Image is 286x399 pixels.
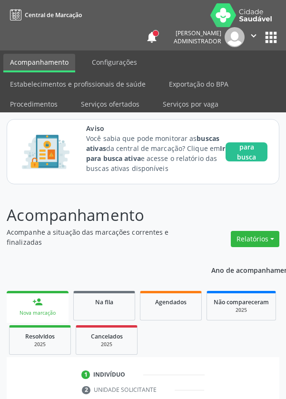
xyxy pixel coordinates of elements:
[237,132,256,172] span: Ir para busca ativa
[248,30,259,41] i: 
[263,29,279,46] button: apps
[156,96,225,112] a: Serviços por vaga
[91,332,123,340] span: Cancelados
[214,298,269,306] span: Não compareceram
[162,76,235,92] a: Exportação do BPA
[86,133,226,173] p: Você sabia que pode monitorar as da central de marcação? Clique em e acesse o relatório das busca...
[16,341,64,348] div: 2025
[155,298,187,306] span: Agendados
[83,341,130,348] div: 2025
[85,54,144,70] a: Configurações
[226,142,267,161] button: Ir para busca ativa
[7,203,197,227] p: Acompanhamento
[174,29,221,37] div: [PERSON_NAME]
[3,96,64,112] a: Procedimentos
[19,130,73,173] img: Imagem de CalloutCard
[214,307,269,314] div: 2025
[7,227,197,247] p: Acompanhe a situação das marcações correntes e finalizadas
[93,370,125,379] div: Indivíduo
[32,297,43,307] div: person_add
[81,370,90,379] div: 1
[7,7,82,23] a: Central de Marcação
[13,309,62,317] div: Nova marcação
[86,123,226,133] span: Aviso
[3,54,75,72] a: Acompanhamento
[3,76,152,92] a: Estabelecimentos e profissionais de saúde
[25,11,82,19] span: Central de Marcação
[145,30,158,44] button: notifications
[225,27,245,47] img: img
[74,96,146,112] a: Serviços ofertados
[245,27,263,47] button: 
[25,332,55,340] span: Resolvidos
[95,298,113,306] span: Na fila
[174,37,221,45] span: Administrador
[231,231,279,247] button: Relatórios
